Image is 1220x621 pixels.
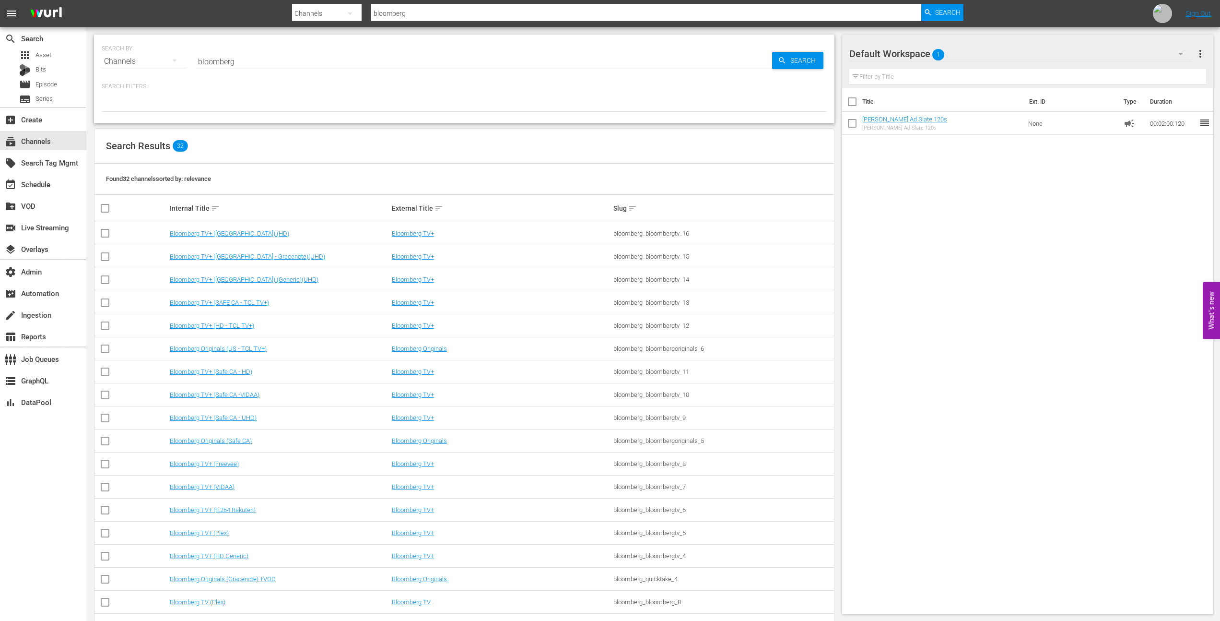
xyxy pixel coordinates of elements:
th: Type [1118,88,1144,115]
div: bloomberg_bloombergtv_16 [613,230,833,237]
img: ans4CAIJ8jUAAAAAAAAAAAAAAAAAAAAAAAAgQb4GAAAAAAAAAAAAAAAAAAAAAAAAJMjXAAAAAAAAAAAAAAAAAAAAAAAAgAT5G... [23,2,69,25]
div: bloomberg_bloombergtv_13 [613,299,833,306]
div: Channels [102,48,186,75]
span: Schedule [5,179,16,191]
a: Bloomberg TV+ ([GEOGRAPHIC_DATA]) (Generic)(UHD) [170,276,318,283]
span: layers [5,244,16,255]
span: Search [935,4,961,21]
span: Asset [35,50,51,60]
a: Bloomberg TV+ (Safe CA -VIDAA) [170,391,259,398]
a: Bloomberg TV+ ([GEOGRAPHIC_DATA] - Gracenote)(UHD) [170,253,325,260]
div: Bits [19,64,31,76]
span: Episode [19,79,31,90]
span: Series [19,94,31,105]
a: Bloomberg TV+ [392,276,434,283]
button: Open Feedback Widget [1203,282,1220,339]
span: Create [5,114,16,126]
a: Bloomberg TV+ [392,322,434,329]
span: Live Streaming [5,222,16,234]
span: Bits [35,65,46,74]
div: bloomberg_bloombergtv_11 [613,368,833,375]
span: Ingestion [5,310,16,321]
a: Bloomberg TV+ [392,529,434,537]
span: Reports [5,331,16,343]
a: Bloomberg TV+ (HD - TCL TV+) [170,322,254,329]
div: Default Workspace [849,40,1192,67]
span: Search [786,52,823,69]
img: url [1153,4,1172,23]
a: Bloomberg TV+ [392,253,434,260]
span: Search Tag Mgmt [5,157,16,169]
span: Search [5,33,16,45]
a: Bloomberg TV+ [392,506,434,514]
span: sort [211,204,220,213]
span: 32 [173,140,188,152]
a: Bloomberg TV+ [392,460,434,467]
a: Bloomberg TV+ (Safe CA - HD) [170,368,252,375]
div: bloomberg_bloombergtv_7 [613,483,833,490]
span: Job Queues [5,354,16,365]
span: Automation [5,288,16,299]
a: Bloomberg TV+ (h.264 Rakuten) [170,506,256,514]
div: bloomberg_bloombergoriginals_5 [613,437,833,444]
a: Bloomberg TV+ (Safe CA - UHD) [170,414,257,421]
div: bloomberg_quicktake_4 [613,575,833,583]
a: Bloomberg TV+ (SAFE CA - TCL TV+) [170,299,269,306]
div: bloomberg_bloombergoriginals_6 [613,345,833,352]
div: Internal Title [170,203,389,214]
a: Bloomberg Originals (Gracenote) +VOD [170,575,276,583]
div: Slug [613,203,833,214]
div: bloomberg_bloombergtv_8 [613,460,833,467]
a: Bloomberg Originals (Safe CA) [170,437,252,444]
span: Asset [19,49,31,61]
a: Bloomberg TV+ [392,230,434,237]
a: Bloomberg TV (Plex) [170,598,225,606]
td: 00:02:00.120 [1146,112,1199,135]
a: Bloomberg TV+ (VIDAA) [170,483,235,490]
th: Duration [1144,88,1202,115]
div: bloomberg_bloombergtv_12 [613,322,833,329]
span: sort [434,204,443,213]
a: Bloomberg TV+ (HD Generic) [170,552,248,560]
th: Title [862,88,1023,115]
span: Found 32 channels sorted by: relevance [106,175,211,182]
span: Admin [5,266,16,278]
a: Bloomberg Originals [392,437,447,444]
span: sort [628,204,637,213]
span: Channels [5,136,16,147]
div: bloomberg_bloombergtv_6 [613,506,833,514]
p: Search Filters: [102,83,827,91]
a: Bloomberg TV+ [392,391,434,398]
span: more_vert [1195,48,1206,60]
a: Bloomberg Originals [392,345,447,352]
span: VOD [5,201,16,212]
a: Bloomberg TV+ [392,414,434,421]
button: more_vert [1195,42,1206,65]
span: reorder [1199,117,1210,129]
a: Bloomberg TV+ (Freevee) [170,460,239,467]
button: Search [921,4,963,21]
button: Search [772,52,823,69]
div: bloomberg_bloombergtv_5 [613,529,833,537]
a: Bloomberg Originals [392,575,447,583]
div: [PERSON_NAME] Ad Slate 120s [862,125,947,131]
span: Series [35,94,53,104]
span: menu [6,8,17,19]
a: Bloomberg TV+ [392,368,434,375]
div: bloomberg_bloombergtv_15 [613,253,833,260]
span: 1 [932,45,944,65]
span: DataPool [5,397,16,408]
th: Ext. ID [1023,88,1118,115]
a: Bloomberg TV+ (Plex) [170,529,229,537]
div: bloomberg_bloombergtv_9 [613,414,833,421]
a: Bloomberg TV+ [392,299,434,306]
a: Sign Out [1186,10,1211,17]
a: Bloomberg Originals (US - TCL TV+) [170,345,267,352]
div: bloomberg_bloombergtv_4 [613,552,833,560]
a: Bloomberg TV+ [392,552,434,560]
a: Bloomberg TV+ [392,483,434,490]
div: External Title [392,203,611,214]
div: bloomberg_bloombergtv_14 [613,276,833,283]
span: Ad [1124,118,1135,129]
span: Search Results [106,140,170,152]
